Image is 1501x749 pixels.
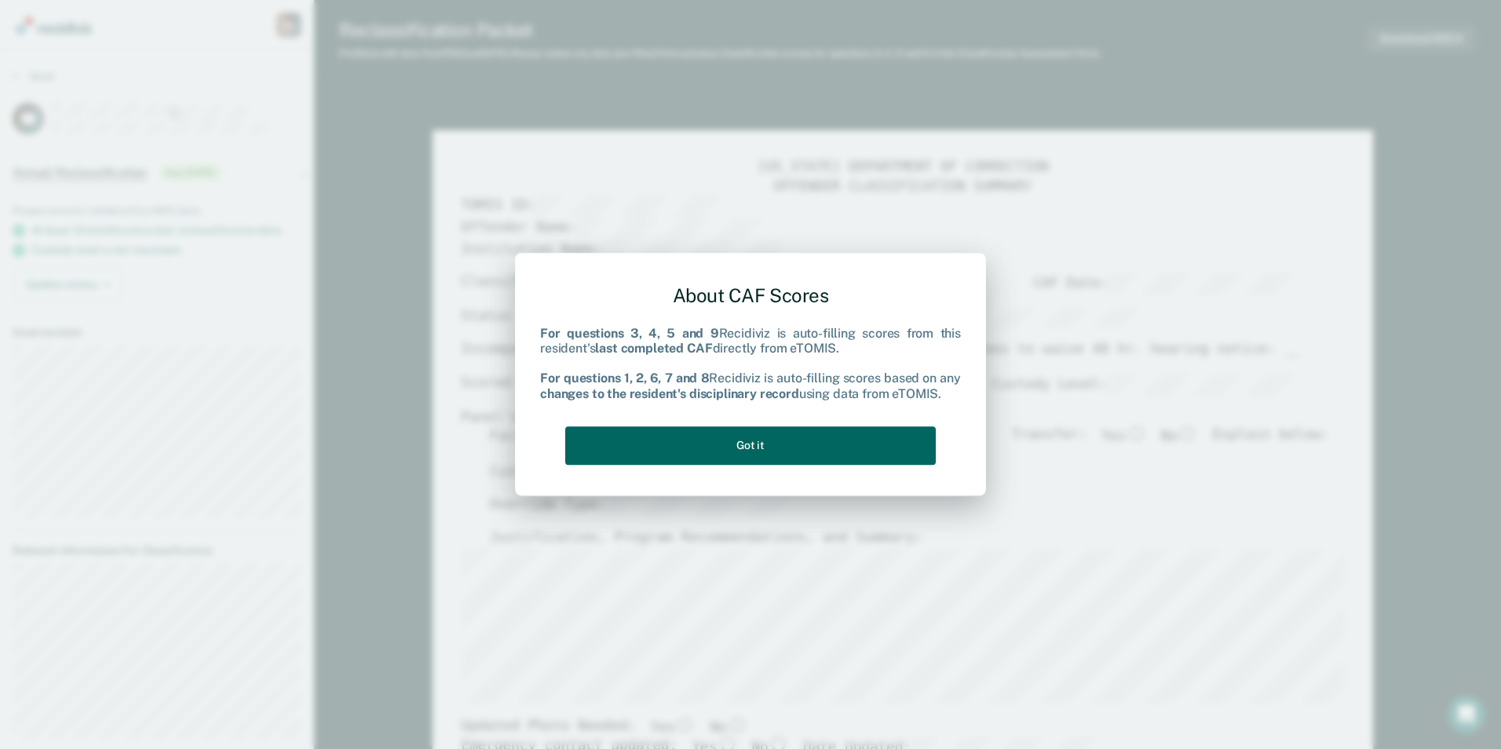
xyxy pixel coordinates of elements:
b: For questions 1, 2, 6, 7 and 8 [540,371,709,386]
b: changes to the resident's disciplinary record [540,386,799,401]
div: Recidiviz is auto-filling scores from this resident's directly from eTOMIS. Recidiviz is auto-fil... [540,326,961,401]
b: For questions 3, 4, 5 and 9 [540,326,719,341]
b: last completed CAF [595,341,712,356]
button: Got it [565,426,936,465]
div: About CAF Scores [540,272,961,320]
